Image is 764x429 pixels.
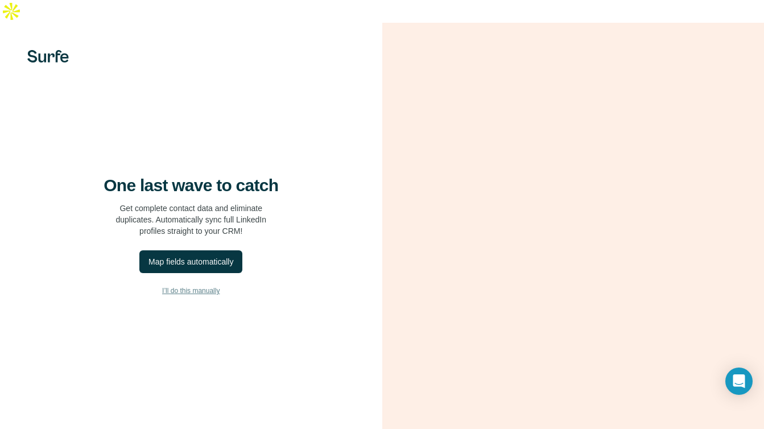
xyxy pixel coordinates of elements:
[148,256,233,267] div: Map fields automatically
[27,50,69,63] img: Surfe's logo
[23,282,360,299] button: I’ll do this manually
[725,368,753,395] div: Open Intercom Messenger
[115,203,266,237] p: Get complete contact data and eliminate duplicates. Automatically sync full LinkedIn profiles str...
[104,175,278,196] h4: One last wave to catch
[139,250,242,273] button: Map fields automatically
[162,286,220,296] span: I’ll do this manually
